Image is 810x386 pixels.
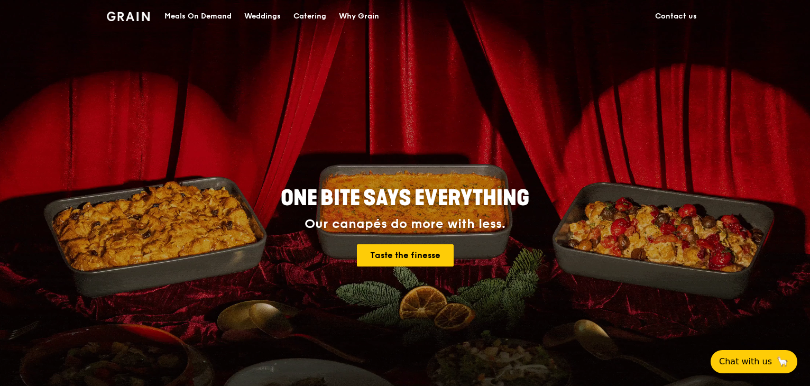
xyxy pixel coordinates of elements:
[649,1,703,32] a: Contact us
[164,1,232,32] div: Meals On Demand
[333,1,385,32] a: Why Grain
[776,355,789,368] span: 🦙
[711,350,797,373] button: Chat with us🦙
[215,217,595,232] div: Our canapés do more with less.
[238,1,287,32] a: Weddings
[281,186,529,211] span: ONE BITE SAYS EVERYTHING
[357,244,454,266] a: Taste the finesse
[339,1,379,32] div: Why Grain
[287,1,333,32] a: Catering
[107,12,150,21] img: Grain
[719,355,772,368] span: Chat with us
[293,1,326,32] div: Catering
[244,1,281,32] div: Weddings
